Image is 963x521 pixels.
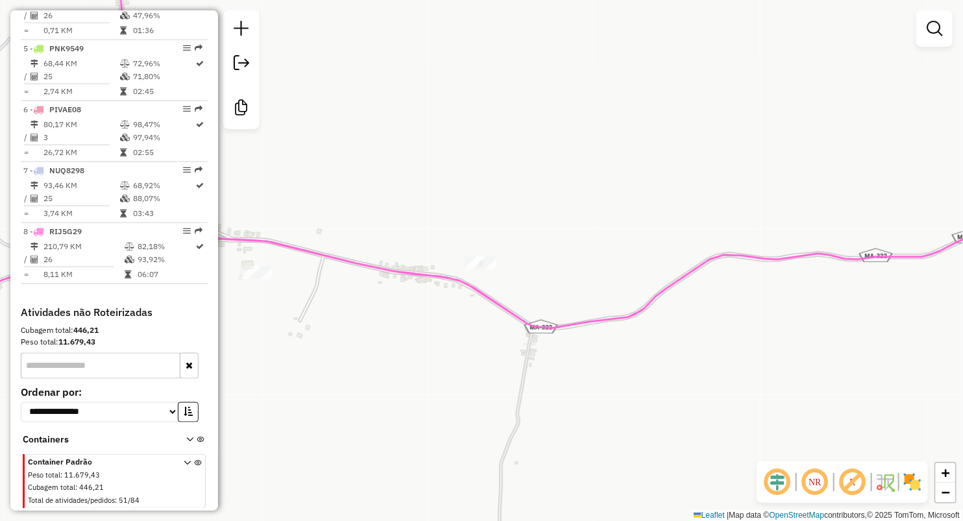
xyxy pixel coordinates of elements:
img: Exibir/Ocultar setores [902,472,923,492]
a: Criar modelo [228,95,254,124]
td: 02:55 [132,146,195,159]
i: Rota otimizada [197,243,204,250]
td: 25 [43,192,119,205]
td: 26 [43,9,119,22]
td: 0,71 KM [43,24,119,37]
span: PIVAE08 [49,104,81,114]
td: 88,07% [132,192,195,205]
i: Distância Total [30,60,38,67]
strong: 446,21 [73,325,99,335]
td: 25 [43,70,119,83]
em: Opções [183,227,191,235]
td: / [23,253,30,266]
i: % de utilização da cubagem [120,73,130,80]
td: = [23,268,30,281]
i: Tempo total em rota [125,271,131,278]
i: Distância Total [30,121,38,128]
td: 2,74 KM [43,85,119,98]
span: 7 - [23,165,84,175]
td: 68,92% [132,179,195,192]
td: 97,94% [132,131,195,144]
td: 02:45 [132,85,195,98]
td: 03:43 [132,207,195,220]
em: Rota exportada [195,227,202,235]
i: Distância Total [30,182,38,189]
i: % de utilização do peso [120,121,130,128]
span: Exibir rótulo [837,466,868,498]
td: / [23,9,30,22]
a: Exportar sessão [228,50,254,79]
span: 5 - [23,43,84,53]
span: : [115,496,117,505]
span: Ocultar NR [799,466,831,498]
a: Exibir filtros [921,16,947,42]
i: Total de Atividades [30,256,38,263]
td: 71,80% [132,70,195,83]
div: Peso total: [21,336,208,348]
span: PNK9549 [49,43,84,53]
span: Container Padrão [28,457,168,468]
span: : [75,483,77,492]
td: / [23,131,30,144]
i: % de utilização do peso [125,243,134,250]
h4: Atividades não Roteirizadas [21,306,208,319]
em: Opções [183,44,191,52]
a: OpenStreetMap [770,511,825,520]
i: Total de Atividades [30,134,38,141]
div: Map data © contributors,© 2025 TomTom, Microsoft [690,510,963,521]
i: Rota otimizada [197,182,204,189]
em: Rota exportada [195,105,202,113]
i: Total de Atividades [30,73,38,80]
span: − [942,484,950,500]
i: Tempo total em rota [120,88,127,95]
strong: 11.679,43 [58,337,95,346]
td: 82,18% [137,240,195,253]
span: : [60,471,62,480]
i: Tempo total em rota [120,27,127,34]
td: 01:36 [132,24,195,37]
em: Opções [183,166,191,174]
div: Cubagem total: [21,324,208,336]
td: = [23,85,30,98]
td: 93,92% [137,253,195,266]
a: Zoom in [936,463,955,483]
span: 446,21 [79,483,104,492]
i: Total de Atividades [30,195,38,202]
span: 8 - [23,226,82,236]
td: 68,44 KM [43,57,119,70]
i: % de utilização da cubagem [125,256,134,263]
td: 8,11 KM [43,268,124,281]
span: + [942,465,950,481]
td: 80,17 KM [43,118,119,131]
td: = [23,24,30,37]
em: Rota exportada [195,166,202,174]
td: 98,47% [132,118,195,131]
i: Tempo total em rota [120,149,127,156]
td: 72,96% [132,57,195,70]
span: 6 - [23,104,81,114]
a: Zoom out [936,483,955,502]
em: Rota exportada [195,44,202,52]
i: % de utilização da cubagem [120,134,130,141]
img: Fluxo de ruas [875,472,896,492]
i: Rota otimizada [197,60,204,67]
i: Tempo total em rota [120,210,127,217]
td: / [23,70,30,83]
span: Peso total [28,471,60,480]
span: | [727,511,729,520]
td: 3 [43,131,119,144]
i: Rota otimizada [197,121,204,128]
td: 26 [43,253,124,266]
span: NUQ8298 [49,165,84,175]
span: Containers [23,433,169,447]
td: 93,46 KM [43,179,119,192]
i: Total de Atividades [30,12,38,19]
a: Nova sessão e pesquisa [228,16,254,45]
i: % de utilização do peso [120,182,130,189]
i: % de utilização do peso [120,60,130,67]
td: 210,79 KM [43,240,124,253]
span: 11.679,43 [64,471,100,480]
a: Leaflet [694,511,725,520]
span: Ocultar deslocamento [762,466,793,498]
em: Opções [183,105,191,113]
